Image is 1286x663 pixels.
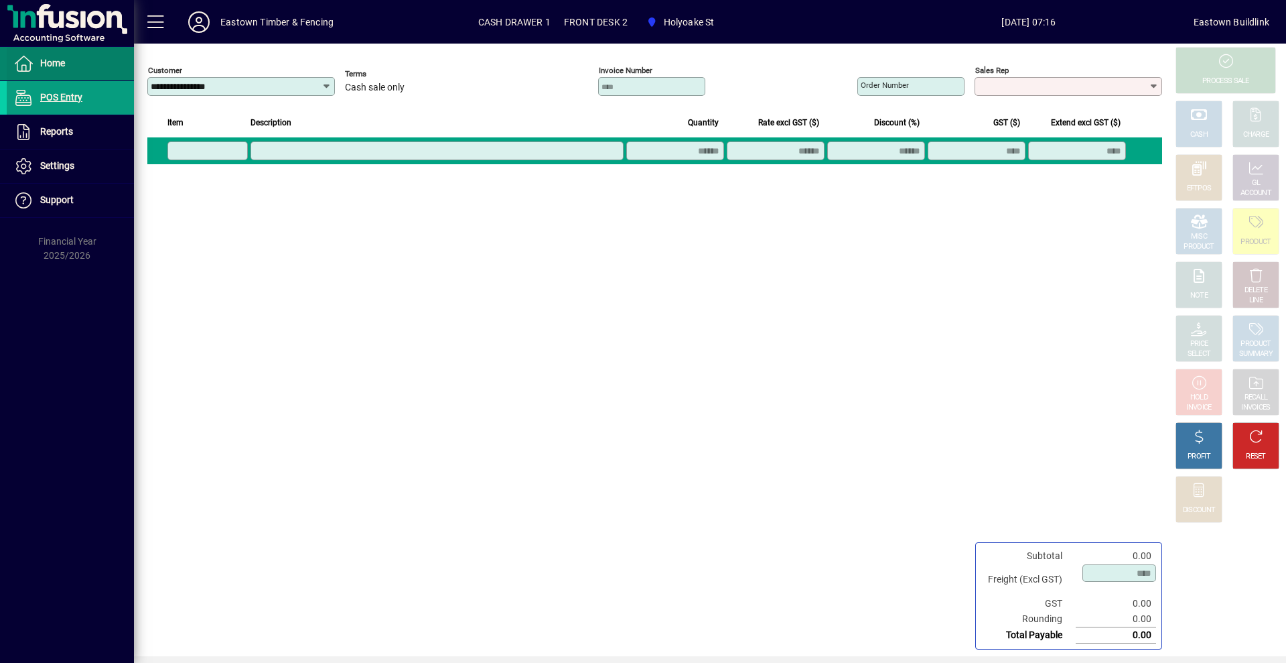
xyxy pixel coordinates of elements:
[1240,339,1271,349] div: PRODUCT
[40,92,82,103] span: POS Entry
[981,611,1076,627] td: Rounding
[1188,349,1211,359] div: SELECT
[1240,188,1271,198] div: ACCOUNT
[1194,11,1269,33] div: Eastown Buildlink
[1240,237,1271,247] div: PRODUCT
[1190,291,1208,301] div: NOTE
[758,115,819,130] span: Rate excl GST ($)
[1076,548,1156,564] td: 0.00
[664,11,715,33] span: Holyoake St
[1191,232,1207,242] div: MISC
[220,11,334,33] div: Eastown Timber & Fencing
[1252,178,1261,188] div: GL
[1190,393,1208,403] div: HOLD
[345,82,405,93] span: Cash sale only
[975,66,1009,75] mat-label: Sales rep
[167,115,184,130] span: Item
[981,548,1076,564] td: Subtotal
[641,10,719,34] span: Holyoake St
[1202,76,1249,86] div: PROCESS SALE
[993,115,1020,130] span: GST ($)
[1184,242,1214,252] div: PRODUCT
[1246,452,1266,462] div: RESET
[1076,596,1156,611] td: 0.00
[1076,611,1156,627] td: 0.00
[1051,115,1121,130] span: Extend excl GST ($)
[1188,452,1210,462] div: PROFIT
[478,11,551,33] span: CASH DRAWER 1
[981,564,1076,596] td: Freight (Excl GST)
[40,194,74,205] span: Support
[874,115,920,130] span: Discount (%)
[7,115,134,149] a: Reports
[1190,130,1208,140] div: CASH
[148,66,182,75] mat-label: Customer
[981,627,1076,644] td: Total Payable
[40,58,65,68] span: Home
[599,66,652,75] mat-label: Invoice number
[1244,393,1268,403] div: RECALL
[861,80,909,90] mat-label: Order number
[1187,184,1212,194] div: EFTPOS
[688,115,719,130] span: Quantity
[1190,339,1208,349] div: PRICE
[40,126,73,137] span: Reports
[1249,296,1263,306] div: LINE
[1239,349,1273,359] div: SUMMARY
[981,596,1076,611] td: GST
[40,160,74,171] span: Settings
[251,115,291,130] span: Description
[1241,403,1270,413] div: INVOICES
[7,47,134,80] a: Home
[564,11,628,33] span: FRONT DESK 2
[1186,403,1211,413] div: INVOICE
[1243,130,1269,140] div: CHARGE
[345,70,425,78] span: Terms
[177,10,220,34] button: Profile
[7,149,134,183] a: Settings
[864,11,1194,33] span: [DATE] 07:16
[1183,505,1215,516] div: DISCOUNT
[1244,286,1267,296] div: DELETE
[7,184,134,217] a: Support
[1076,627,1156,644] td: 0.00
